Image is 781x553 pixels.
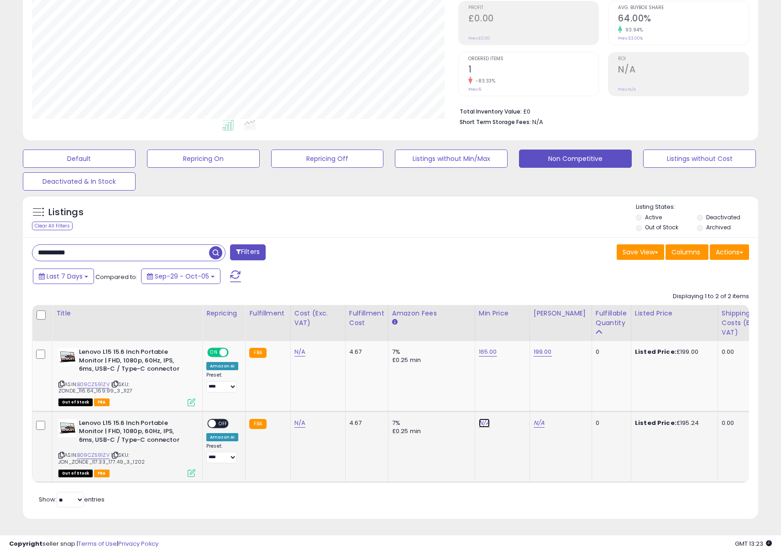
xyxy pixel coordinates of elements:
[271,150,384,168] button: Repricing Off
[294,309,341,328] div: Cost (Exc. VAT)
[645,213,662,221] label: Active
[622,26,643,33] small: 93.94%
[635,419,676,427] b: Listed Price:
[155,272,209,281] span: Sep-29 - Oct-05
[227,349,242,357] span: OFF
[618,5,749,10] span: Avg. Buybox Share
[635,348,711,356] div: £199.00
[479,309,526,318] div: Min Price
[479,347,497,357] a: 165.00
[349,348,381,356] div: 4.67
[635,309,714,318] div: Listed Price
[230,244,266,260] button: Filters
[208,349,220,357] span: ON
[618,13,749,26] h2: 64.00%
[635,419,711,427] div: £195.24
[534,419,545,428] a: N/A
[706,223,731,231] label: Archived
[58,348,195,405] div: ASIN:
[58,398,93,406] span: All listings that are currently out of stock and unavailable for purchase on Amazon
[94,470,110,477] span: FBA
[32,222,73,230] div: Clear All Filters
[58,419,195,476] div: ASIN:
[673,292,749,301] div: Displaying 1 to 2 of 2 items
[617,244,664,260] button: Save View
[596,309,627,328] div: Fulfillable Quantity
[47,272,83,281] span: Last 7 Days
[532,118,543,126] span: N/A
[48,206,84,219] h5: Listings
[468,64,599,77] h2: 1
[460,118,531,126] b: Short Term Storage Fees:
[395,150,508,168] button: Listings without Min/Max
[23,150,136,168] button: Default
[141,269,220,284] button: Sep-29 - Oct-05
[79,419,190,447] b: Lenovo L15 15.6 Inch Portable Monitor | FHD, 1080p, 60Hz, IPS, 6ms, USB-C / Type-C connector
[460,108,522,115] b: Total Inventory Value:
[147,150,260,168] button: Repricing On
[77,381,110,388] a: B09CZ591ZV
[468,36,490,41] small: Prev: £0.00
[294,419,305,428] a: N/A
[249,348,266,358] small: FBA
[9,540,158,548] div: seller snap | |
[460,105,742,116] li: £0
[118,539,158,548] a: Privacy Policy
[349,309,384,328] div: Fulfillment Cost
[666,244,708,260] button: Columns
[596,348,624,356] div: 0
[95,273,137,281] span: Compared to:
[618,87,636,92] small: Prev: N/A
[392,348,468,356] div: 7%
[618,64,749,77] h2: N/A
[706,213,740,221] label: Deactivated
[722,309,769,337] div: Shipping Costs (Exc. VAT)
[392,318,398,326] small: Amazon Fees.
[249,309,286,318] div: Fulfillment
[534,309,588,318] div: [PERSON_NAME]
[58,381,132,394] span: | SKU: ZONDE_116.64_169.99_3_1127
[58,451,145,465] span: | SKU: JON_ZONDE_117.33_177.49_3_1202
[618,57,749,62] span: ROI
[392,356,468,364] div: £0.25 min
[94,398,110,406] span: FBA
[710,244,749,260] button: Actions
[722,348,765,356] div: 0.00
[645,223,678,231] label: Out of Stock
[249,419,266,429] small: FBA
[58,348,77,366] img: 41gLyc5j+uL._SL40_.jpg
[206,443,238,464] div: Preset:
[596,419,624,427] div: 0
[216,419,231,427] span: OFF
[392,419,468,427] div: 7%
[671,248,700,257] span: Columns
[479,419,490,428] a: N/A
[392,309,471,318] div: Amazon Fees
[79,348,190,376] b: Lenovo L15 15.6 Inch Portable Monitor | FHD, 1080p, 60Hz, IPS, 6ms, USB-C / Type-C connector
[618,36,643,41] small: Prev: 33.00%
[735,539,772,548] span: 2025-10-14 13:23 GMT
[33,269,94,284] button: Last 7 Days
[206,372,238,393] div: Preset:
[58,470,93,477] span: All listings that are currently out of stock and unavailable for purchase on Amazon
[392,427,468,435] div: £0.25 min
[39,495,105,504] span: Show: entries
[206,362,238,370] div: Amazon AI
[23,172,136,191] button: Deactivated & In Stock
[468,13,599,26] h2: £0.00
[294,347,305,357] a: N/A
[77,451,110,459] a: B09CZ591ZV
[56,309,199,318] div: Title
[349,419,381,427] div: 4.67
[534,347,552,357] a: 199.00
[468,5,599,10] span: Profit
[78,539,117,548] a: Terms of Use
[468,57,599,62] span: Ordered Items
[206,433,238,441] div: Amazon AI
[636,203,758,212] p: Listing States:
[58,419,77,437] img: 41gLyc5j+uL._SL40_.jpg
[643,150,756,168] button: Listings without Cost
[519,150,632,168] button: Non Competitive
[722,419,765,427] div: 0.00
[472,78,496,84] small: -83.33%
